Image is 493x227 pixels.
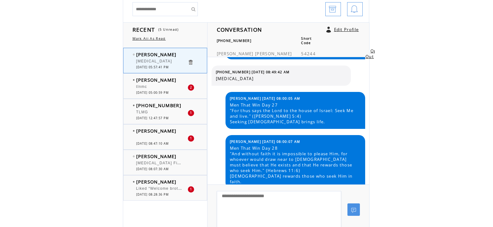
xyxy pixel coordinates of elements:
[301,51,316,57] span: 54244
[230,145,360,184] span: Men That Win Day 28 "And without faith it is impossible to please Him, for whoever would draw nea...
[216,76,346,81] span: [MEDICAL_DATA]
[136,65,169,69] span: [DATE] 05:57:41 PM
[136,91,169,95] span: [DATE] 05:00:59 PM
[158,27,179,32] span: (5 Unread)
[188,135,194,142] div: 1
[188,110,194,116] div: 1
[326,27,331,33] a: Click to edit user profile
[136,167,169,171] span: [DATE] 08:07:30 AM
[136,102,182,108] span: [PHONE_NUMBER]
[365,48,379,59] a: Opt Out
[136,193,169,197] span: [DATE] 08:28:36 PM
[136,110,148,114] span: TLMG
[334,27,359,32] a: Edit Profile
[216,70,290,74] span: [PHONE_NUMBER] [DATE] 08:49:42 AM
[133,26,155,33] span: RECENT
[188,59,193,65] a: Click to delete these messgaes
[255,51,292,57] span: [PERSON_NAME]
[329,2,336,16] img: archive.png
[133,156,135,157] img: bulletEmpty.png
[133,181,135,183] img: bulletFull.png
[133,130,135,132] img: bulletFull.png
[133,36,166,41] a: Mark All As Read
[133,54,135,55] img: bulletEmpty.png
[188,84,194,91] div: 2
[136,116,169,120] span: [DATE] 12:47:57 PM
[136,77,177,83] span: [PERSON_NAME]
[136,84,147,89] span: tlnmc
[136,159,231,166] span: [MEDICAL_DATA] Fight the good fight of faith!
[188,186,194,193] div: 1
[136,179,177,185] span: [PERSON_NAME]
[217,39,252,43] span: [PHONE_NUMBER]
[136,59,172,63] span: [MEDICAL_DATA]
[301,36,312,45] span: Short Code
[217,26,262,33] span: CONVERSATION
[217,51,253,57] span: [PERSON_NAME]
[230,102,360,125] span: Men That Win Day 27 "For thus says the Lord to the house of Israel: Seek Me and live." ([PERSON_N...
[188,2,198,16] input: Submit
[133,105,135,106] img: bulletFull.png
[230,96,300,101] span: [PERSON_NAME] [DATE] 08:00:05 AM
[136,153,177,159] span: [PERSON_NAME]
[230,139,300,144] span: [PERSON_NAME] [DATE] 08:00:07 AM
[136,51,177,57] span: [PERSON_NAME]
[172,135,194,158] img: 🙏
[136,142,169,146] span: [DATE] 08:47:10 AM
[133,79,135,81] img: bulletFull.png
[351,2,358,16] img: bell.png
[136,128,177,134] span: [PERSON_NAME]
